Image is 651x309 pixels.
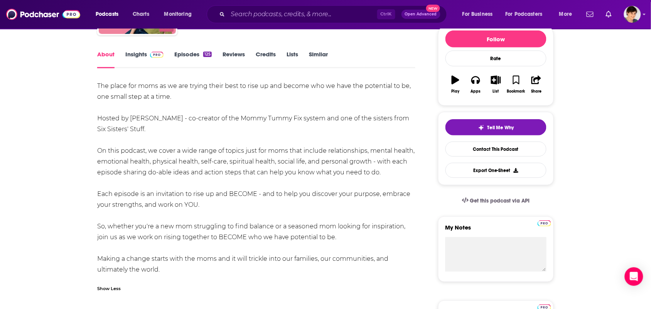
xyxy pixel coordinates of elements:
[405,12,437,16] span: Open Advanced
[445,163,546,178] button: Export One-Sheet
[445,119,546,135] button: tell me why sparkleTell Me Why
[150,52,164,58] img: Podchaser Pro
[90,8,128,20] button: open menu
[377,9,395,19] span: Ctrl K
[445,30,546,47] button: Follow
[624,6,641,23] button: Show profile menu
[445,142,546,157] a: Contact This Podcast
[174,51,212,68] a: Episodes125
[452,89,460,94] div: Play
[624,6,641,23] span: Logged in as bethwouldknow
[506,9,543,20] span: For Podcasters
[507,89,525,94] div: Bookmark
[287,51,298,68] a: Lists
[538,220,551,226] img: Podchaser Pro
[228,8,377,20] input: Search podcasts, credits, & more...
[445,71,465,98] button: Play
[584,8,597,21] a: Show notifications dropdown
[426,5,440,12] span: New
[128,8,154,20] a: Charts
[531,89,541,94] div: Share
[96,9,118,20] span: Podcasts
[625,267,643,286] div: Open Intercom Messenger
[462,9,493,20] span: For Business
[478,125,484,131] img: tell me why sparkle
[125,51,164,68] a: InsightsPodchaser Pro
[164,9,192,20] span: Monitoring
[203,52,212,57] div: 125
[133,9,149,20] span: Charts
[456,191,536,210] a: Get this podcast via API
[309,51,328,68] a: Similar
[214,5,454,23] div: Search podcasts, credits, & more...
[554,8,582,20] button: open menu
[445,224,546,237] label: My Notes
[526,71,546,98] button: Share
[6,7,80,22] img: Podchaser - Follow, Share and Rate Podcasts
[559,9,572,20] span: More
[506,71,526,98] button: Bookmark
[487,125,514,131] span: Tell Me Why
[603,8,615,21] a: Show notifications dropdown
[401,10,440,19] button: Open AdvancedNew
[486,71,506,98] button: List
[465,71,486,98] button: Apps
[457,8,503,20] button: open menu
[97,81,415,275] div: The place for moms as we are trying their best to rise up and become who we have the potential to...
[159,8,202,20] button: open menu
[538,219,551,226] a: Pro website
[470,198,530,204] span: Get this podcast via API
[445,51,546,66] div: Rate
[223,51,245,68] a: Reviews
[97,51,115,68] a: About
[624,6,641,23] img: User Profile
[256,51,276,68] a: Credits
[471,89,481,94] div: Apps
[501,8,554,20] button: open menu
[493,89,499,94] div: List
